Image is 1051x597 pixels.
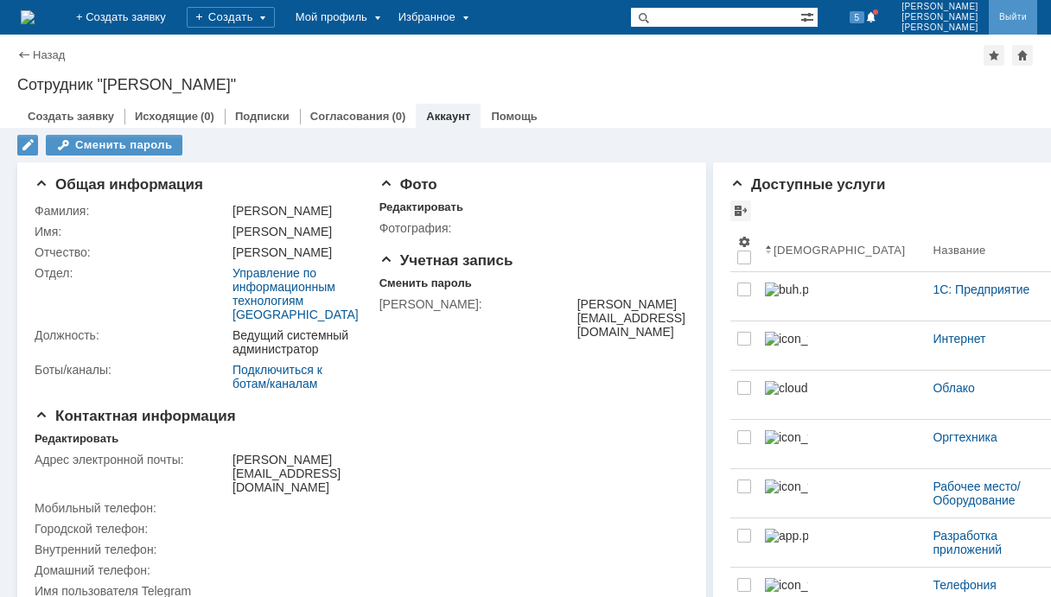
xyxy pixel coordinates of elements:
div: (0) [392,110,405,123]
div: Отчество: [35,245,229,259]
span: [PERSON_NAME] [901,12,978,22]
span: Контактная информация [35,408,236,424]
div: (0) [201,110,214,123]
div: [PERSON_NAME][EMAIL_ADDRESS][DOMAIN_NAME] [232,453,355,494]
div: 1С: Предприятие [933,283,1047,296]
a: icon_vit_uslug_mini4.png [758,420,926,468]
div: [PERSON_NAME] [232,245,359,259]
a: Перейти на домашнюю страницу [21,10,35,24]
a: Помощь [491,110,537,123]
div: Фамилия: [35,204,229,218]
div: Облако [933,381,1047,395]
div: Редактировать [17,135,38,156]
img: icon_vit_uslug_mini13.png [765,480,808,493]
a: icon_vit_uslug_mini2.png [758,321,926,370]
div: Отдел: [35,266,229,280]
div: Внутренний телефон: [35,543,229,556]
img: logo [21,10,35,24]
th: [DEMOGRAPHIC_DATA] [758,228,926,272]
img: cloud.png [765,381,808,395]
span: Доступные услуги [730,176,885,193]
div: Сотрудник "[PERSON_NAME]" [17,76,1034,93]
div: [PERSON_NAME] [232,225,359,238]
div: Редактировать [379,200,463,214]
div: Городской телефон: [35,522,229,536]
div: Мобильный телефон: [35,501,229,515]
div: Имя: [35,225,229,238]
div: Ведущий системный администратор [232,328,359,356]
div: Редактировать [35,432,118,446]
div: [PERSON_NAME]: [379,297,574,311]
img: icon_vit_uslug_mini5.png [765,578,808,592]
div: Оргтехника [933,430,1047,444]
div: Адрес электронной почты: [35,453,229,467]
a: Согласования [310,110,390,123]
span: [PERSON_NAME] [901,22,978,33]
div: Фотография: [379,221,574,235]
a: Управление по информационным технологиям [GEOGRAPHIC_DATA] [232,266,359,321]
div: Разработка приложений [933,529,1047,556]
a: Исходящие [135,110,198,123]
span: Настройки [737,235,751,249]
div: Добавить в избранное [984,45,1004,66]
a: app.png [758,518,926,567]
img: app.png [765,529,808,543]
span: Фото [379,176,437,193]
div: Название [933,244,985,257]
div: Просмотреть архив [730,200,751,221]
a: Подписки [235,110,290,123]
a: Назад [33,48,65,61]
img: icon_vit_uslug_mini4.png [765,430,808,444]
a: Подключиться к ботам/каналам [232,363,326,391]
a: Создать заявку [28,110,114,123]
span: Общая информация [35,176,203,193]
div: Должность: [35,328,229,342]
div: [PERSON_NAME][EMAIL_ADDRESS][DOMAIN_NAME] [577,297,685,339]
img: icon_vit_uslug_mini2.png [765,332,808,346]
div: [DEMOGRAPHIC_DATA] [774,244,905,257]
a: buh.png [758,272,926,321]
div: Домашний телефон: [35,563,229,577]
a: cloud.png [758,371,926,419]
div: Сделать домашней страницей [1012,45,1033,66]
a: Аккаунт [426,110,470,123]
div: Телефония [933,578,1047,592]
span: [PERSON_NAME] [901,2,978,12]
div: Рабочее место/Оборудование [933,480,1047,507]
div: Сменить пароль [379,276,472,290]
div: [PERSON_NAME] [232,204,359,218]
span: Расширенный поиск [800,8,818,24]
div: Боты/каналы: [35,363,229,377]
div: Интернет [933,332,1047,346]
img: buh.png [765,283,808,296]
span: 5 [850,11,865,23]
a: icon_vit_uslug_mini13.png [758,469,926,518]
span: Учетная запись [379,252,513,269]
div: Создать [187,7,275,28]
